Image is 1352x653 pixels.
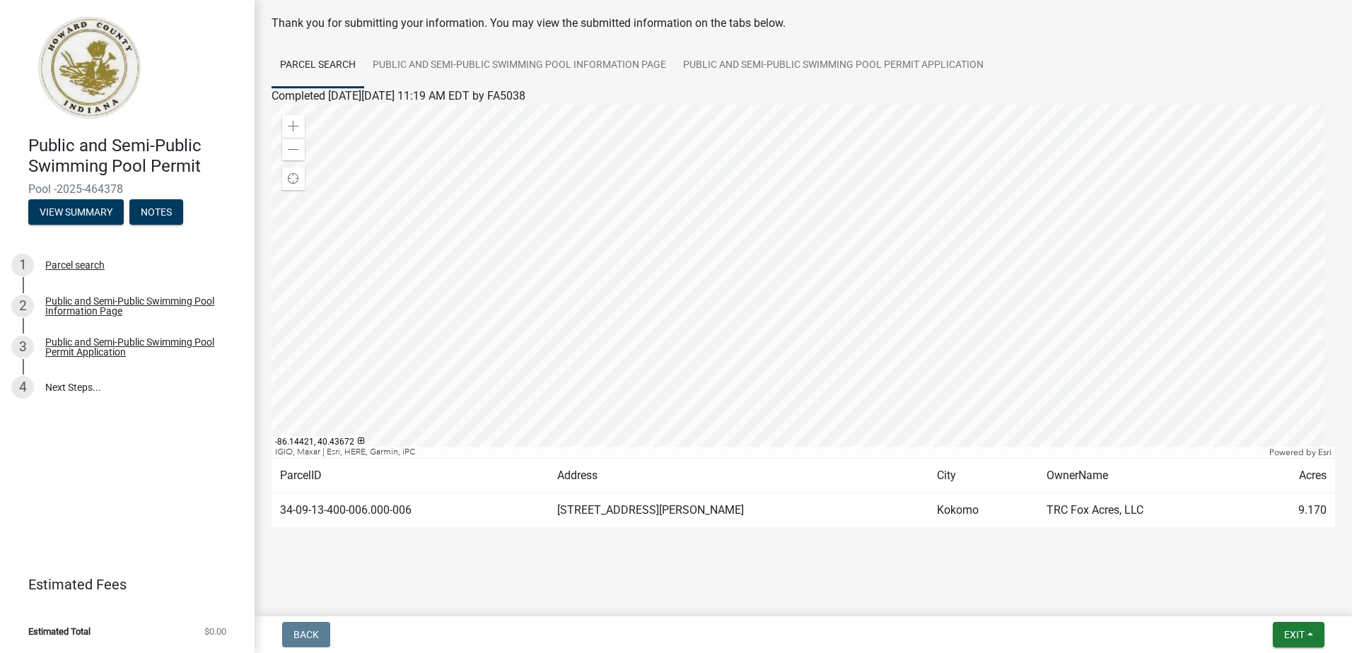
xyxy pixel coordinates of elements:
[45,337,232,357] div: Public and Semi-Public Swimming Pool Permit Application
[28,136,243,177] h4: Public and Semi-Public Swimming Pool Permit
[272,493,549,528] td: 34-09-13-400-006.000-006
[28,207,124,218] wm-modal-confirm: Summary
[549,459,928,493] td: Address
[28,15,149,121] img: Howard County, Indiana
[1284,629,1305,640] span: Exit
[1266,447,1335,458] div: Powered by
[549,493,928,528] td: [STREET_ADDRESS][PERSON_NAME]
[11,570,232,599] a: Estimated Fees
[129,199,183,225] button: Notes
[11,376,34,399] div: 4
[272,459,549,493] td: ParcelID
[272,43,364,88] a: Parcel search
[282,138,305,160] div: Zoom out
[1251,493,1335,528] td: 9.170
[928,493,1038,528] td: Kokomo
[129,207,183,218] wm-modal-confirm: Notes
[928,459,1038,493] td: City
[45,296,232,316] div: Public and Semi-Public Swimming Pool Information Page
[11,295,34,317] div: 2
[364,43,675,88] a: Public and Semi-Public Swimming Pool Information Page
[282,167,305,190] div: Find my location
[11,336,34,358] div: 3
[28,627,91,636] span: Estimated Total
[293,629,319,640] span: Back
[1273,622,1324,647] button: Exit
[675,43,992,88] a: Public and Semi-Public Swimming Pool Permit Application
[28,182,226,196] span: Pool -2025-464378
[1318,447,1331,457] a: Esri
[204,627,226,636] span: $0.00
[11,254,34,276] div: 1
[272,89,525,102] span: Completed [DATE][DATE] 11:19 AM EDT by FA5038
[272,447,1266,458] div: IGIO, Maxar | Esri, HERE, Garmin, iPC
[28,199,124,225] button: View Summary
[1038,459,1250,493] td: OwnerName
[272,15,1335,32] div: Thank you for submitting your information. You may view the submitted information on the tabs below.
[1251,459,1335,493] td: Acres
[1038,493,1250,528] td: TRC Fox Acres, LLC
[282,622,330,647] button: Back
[282,115,305,138] div: Zoom in
[45,260,105,270] div: Parcel search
